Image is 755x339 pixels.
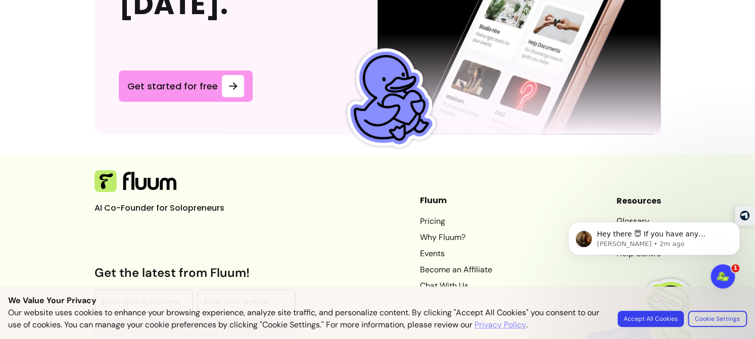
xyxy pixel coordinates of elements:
[688,311,747,327] button: Cookie Settings
[553,201,755,312] iframe: Intercom notifications message
[328,39,447,158] img: Fluum Duck sticker
[420,231,492,243] a: Why Fluum?
[616,195,660,207] header: Resources
[95,202,246,214] p: AI Co-Founder for Solopreneurs
[731,264,739,272] span: 1
[420,215,492,227] a: Pricing
[95,170,176,192] img: Fluum Logo
[420,195,492,207] header: Fluum
[95,265,296,281] h3: Get the latest from Fluum!
[119,70,253,102] a: Get started for free
[618,311,684,327] button: Accept All Cookies
[420,263,492,275] a: Become an Affiliate
[420,247,492,259] a: Events
[127,79,218,93] span: Get started for free
[8,307,605,331] p: Our website uses cookies to enhance your browsing experience, analyze site traffic, and personali...
[475,319,526,331] a: Privacy Policy
[8,295,747,307] p: We Value Your Privacy
[420,279,492,292] a: Chat With Us
[711,264,735,288] iframe: Intercom live chat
